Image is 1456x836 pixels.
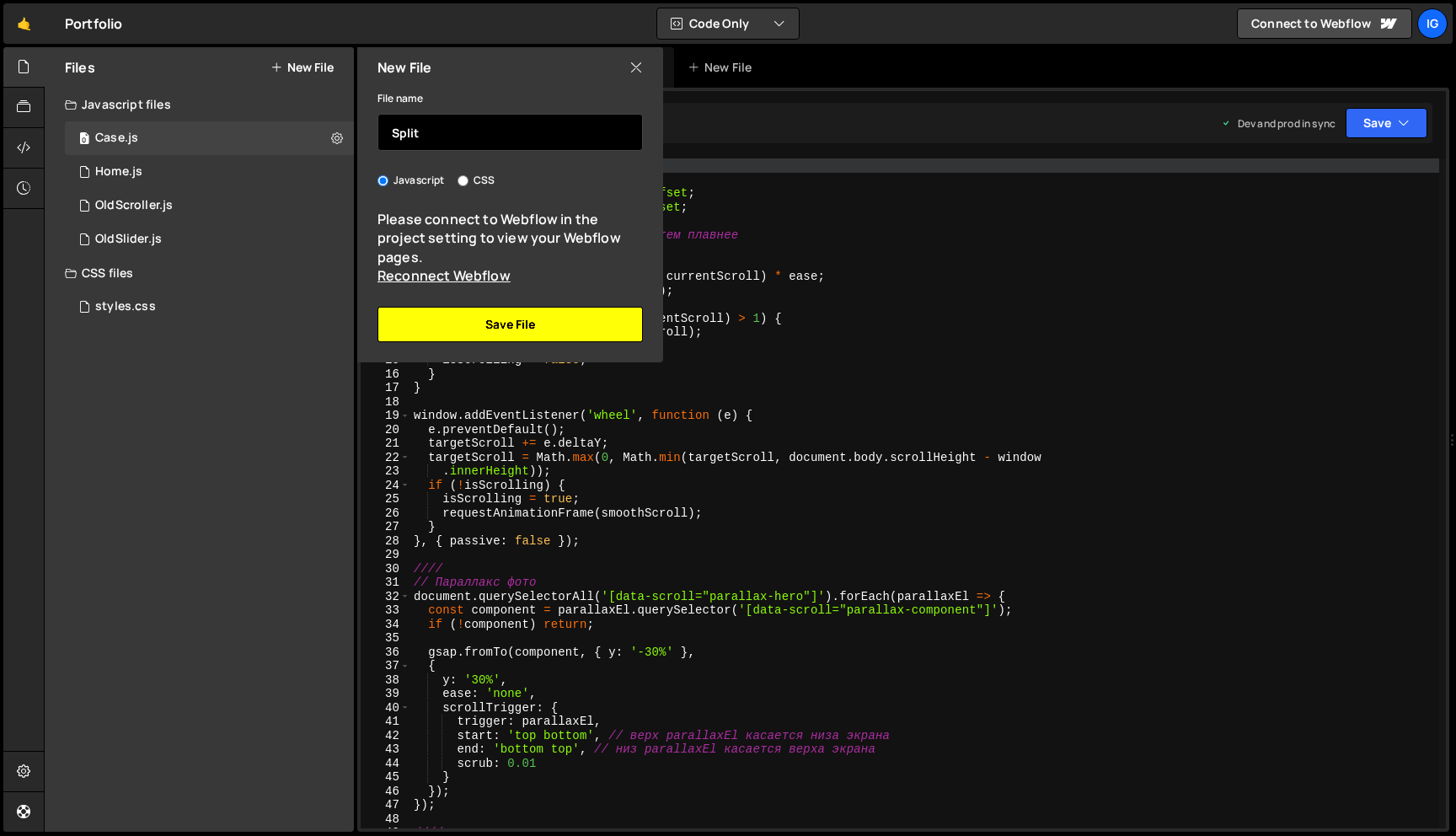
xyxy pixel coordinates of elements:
[361,729,410,743] div: 42
[3,3,45,44] a: 🤙
[361,437,410,451] div: 21
[377,210,643,286] div: Please connect to Webflow in the project setting to view your Webflow pages.
[95,131,138,146] div: Case.js
[65,58,95,77] h2: Files
[361,701,410,715] div: 40
[361,646,410,660] div: 36
[361,742,410,757] div: 43
[377,90,423,107] label: File name
[361,479,410,493] div: 24
[361,395,410,410] div: 18
[361,812,410,827] div: 48
[45,256,354,290] div: CSS files
[377,266,511,285] a: Reconnect Webflow
[458,172,495,189] label: CSS
[361,464,410,479] div: 23
[65,13,122,34] div: Portfolio
[95,299,156,314] div: styles.css
[657,8,799,39] button: Code Only
[361,562,410,576] div: 30
[361,659,410,673] div: 37
[1346,108,1427,138] button: Save
[361,576,410,590] div: 31
[361,687,410,701] div: 39
[361,715,410,729] div: 41
[361,423,410,437] div: 20
[361,520,410,534] div: 27
[95,164,142,180] div: Home.js
[1237,8,1412,39] a: Connect to Webflow
[361,770,410,785] div: 45
[45,88,354,121] div: Javascript files
[361,603,410,618] div: 33
[65,222,354,256] div: 14577/44602.js
[361,534,410,549] div: 28
[79,133,89,147] span: 0
[688,59,758,76] div: New File
[65,290,354,324] div: 14577/44352.css
[270,61,334,74] button: New File
[65,121,354,155] div: 14577/37696.js
[361,506,410,521] div: 26
[361,785,410,799] div: 46
[361,798,410,812] div: 47
[95,232,162,247] div: OldSlider.js
[377,58,431,77] h2: New File
[361,757,410,771] div: 44
[377,175,388,186] input: Javascript
[65,189,354,222] div: 14577/44646.js
[361,548,410,562] div: 29
[361,492,410,506] div: 25
[377,114,643,151] input: Name
[361,451,410,465] div: 22
[1417,8,1448,39] a: Ig
[95,198,173,213] div: OldScroller.js
[458,175,468,186] input: CSS
[361,381,410,395] div: 17
[361,590,410,604] div: 32
[377,172,445,189] label: Javascript
[377,307,643,342] button: Save File
[361,631,410,646] div: 35
[361,673,410,688] div: 38
[361,618,410,632] div: 34
[1221,116,1336,131] div: Dev and prod in sync
[65,155,354,189] div: 14577/44747.js
[361,367,410,382] div: 16
[361,409,410,423] div: 19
